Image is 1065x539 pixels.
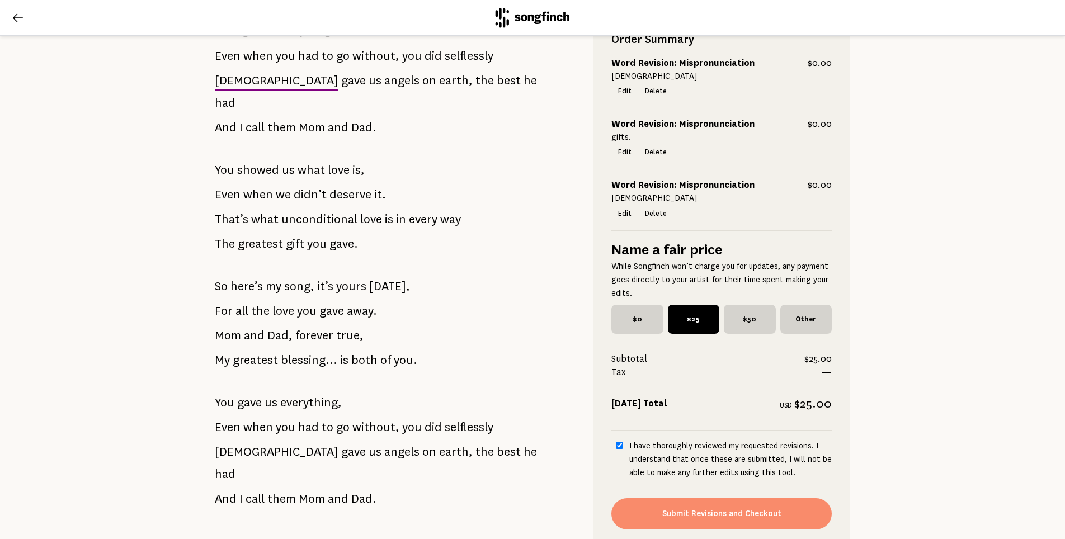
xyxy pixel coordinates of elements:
span: $0.00 [808,118,832,131]
span: he [524,441,537,463]
button: Edit [611,84,638,100]
span: the [251,300,270,322]
span: is, [352,159,365,181]
span: when [243,416,273,438]
span: That’s [215,208,248,230]
strong: Word Revision: Mispronunciation [611,179,755,191]
p: While Songfinch won’t charge you for updates, any payment goes directly to your artist for their ... [611,260,832,300]
span: when [243,183,273,206]
button: Edit [611,145,638,160]
span: $0.00 [808,56,832,70]
span: us [266,22,277,41]
span: them [267,116,296,139]
span: you [276,45,295,67]
span: For [215,300,233,322]
span: gave [341,69,366,92]
span: $25 [668,305,720,334]
span: selflessly [445,45,493,67]
button: Delete [638,206,673,221]
span: $25.00 [794,395,832,412]
span: way [440,208,461,230]
span: earth, [439,441,473,463]
span: we [276,183,291,206]
span: true, [336,324,364,347]
span: love [328,159,350,181]
span: us [369,69,381,92]
span: Mom [299,116,325,139]
span: you [402,45,422,67]
span: Other [780,305,832,334]
span: $25.00 [804,352,832,366]
strong: [DATE] Total [611,398,667,409]
span: gave. [329,233,358,255]
span: and [244,324,265,347]
span: us [369,441,381,463]
span: us [265,391,277,414]
span: greatest [238,233,283,255]
strong: Word Revision: Mispronunciation [611,119,755,130]
span: it. [374,183,386,206]
span: $0 [611,305,663,334]
h2: Order Summary [611,32,832,48]
span: of [380,349,391,371]
span: the [475,69,494,92]
span: them [267,488,296,510]
span: And [215,488,237,510]
span: what [298,159,325,181]
span: away. [347,300,377,322]
span: So [215,275,228,297]
span: [DATE], [369,275,410,297]
p: I have thoroughly reviewed my requested revisions. I understand that once these are submitted, I ... [629,439,832,480]
span: you. [394,349,417,371]
span: USD [780,400,792,410]
span: go [336,416,350,438]
button: Edit [611,206,638,221]
span: us [282,159,295,181]
span: selflessly [445,416,493,438]
span: love [360,208,382,230]
span: it’s [317,275,333,297]
span: both [351,349,378,371]
span: You [215,159,234,181]
span: he [524,69,537,92]
span: on [422,441,436,463]
span: to [322,416,333,438]
span: Subtotal [611,352,804,366]
span: I [239,488,243,510]
span: The [215,233,235,255]
span: I [239,116,243,139]
span: Even [215,45,241,67]
span: had [298,416,319,438]
span: Even [215,183,241,206]
span: forever [295,324,333,347]
span: greatest [233,349,278,371]
span: Mom [299,488,325,510]
span: on [422,69,436,92]
span: song, [284,275,314,297]
span: call [246,488,265,510]
span: You [223,22,240,41]
span: and [328,488,348,510]
span: $50 [724,305,776,334]
span: [DEMOGRAPHIC_DATA] [215,441,338,463]
strong: Word Revision: Mispronunciation [611,57,755,69]
span: in [396,208,406,230]
span: when [243,45,273,67]
span: go [336,45,350,67]
p: [DEMOGRAPHIC_DATA] [611,192,832,206]
span: deserve [329,183,371,206]
span: is [385,208,393,230]
span: — [822,366,832,379]
span: showed [237,159,279,181]
h5: Name a fair price [611,240,832,260]
span: Even [215,416,241,438]
button: Delete [638,84,673,100]
span: did [425,416,442,438]
span: Mom [215,324,241,347]
span: And [215,116,237,139]
span: here’s [230,275,263,297]
span: blessing… [281,349,337,371]
span: best [497,69,521,92]
span: and [328,116,348,139]
input: I have thoroughly reviewed my requested revisions. I understand that once these are submitted, I ... [616,442,623,449]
